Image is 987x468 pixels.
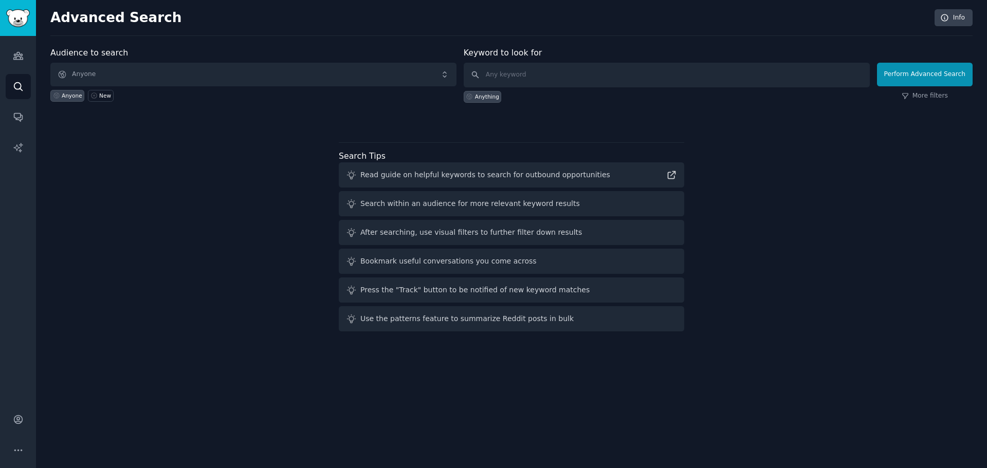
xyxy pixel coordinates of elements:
div: Anyone [62,92,82,99]
a: More filters [902,91,948,101]
div: After searching, use visual filters to further filter down results [360,227,582,238]
input: Any keyword [464,63,870,87]
img: GummySearch logo [6,9,30,27]
div: Use the patterns feature to summarize Reddit posts in bulk [360,313,574,324]
h2: Advanced Search [50,10,929,26]
label: Audience to search [50,48,128,58]
label: Search Tips [339,151,386,161]
div: Read guide on helpful keywords to search for outbound opportunities [360,170,610,180]
button: Anyone [50,63,456,86]
a: New [88,90,113,102]
div: Bookmark useful conversations you come across [360,256,537,267]
button: Perform Advanced Search [877,63,973,86]
div: Search within an audience for more relevant keyword results [360,198,580,209]
label: Keyword to look for [464,48,542,58]
div: New [99,92,111,99]
div: Anything [475,93,499,100]
div: Press the "Track" button to be notified of new keyword matches [360,285,590,295]
a: Info [935,9,973,27]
